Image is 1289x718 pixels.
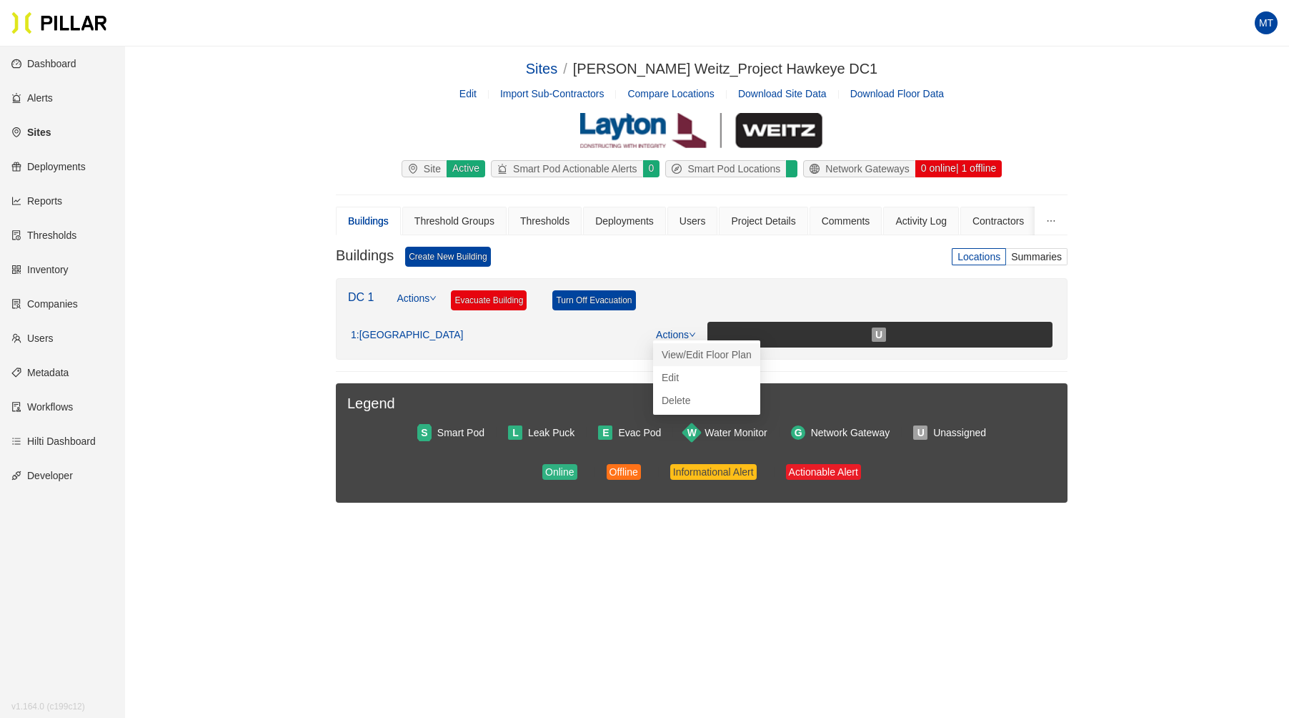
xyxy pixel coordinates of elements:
a: Actions [656,329,696,340]
a: Turn Off Evacuation [552,290,635,310]
a: Edit [459,88,477,99]
div: Activity Log [895,213,947,229]
span: : [GEOGRAPHIC_DATA] [357,329,464,342]
span: environment [408,164,424,174]
div: Unassigned [933,425,986,441]
span: U [917,425,925,441]
span: ellipsis [1046,216,1056,226]
span: L [512,425,519,441]
div: 1 [351,329,463,342]
a: Edit [662,370,679,385]
span: Download Floor Data [850,88,945,99]
div: Buildings [348,213,389,229]
img: Layton Weitz [580,113,822,149]
div: Smart Pod [437,425,484,441]
div: [PERSON_NAME] Weitz_Project Hawkeye DC1 [573,58,877,80]
span: / [563,61,567,77]
a: dashboardDashboard [11,58,76,69]
span: down [429,295,437,302]
span: Download Site Data [738,88,827,99]
span: global [810,164,825,174]
a: Sites [526,61,557,77]
span: alert [497,164,513,174]
div: Smart Pod Locations [666,161,786,177]
a: qrcodeInventory [11,264,69,275]
a: exceptionThresholds [11,230,76,241]
a: line-chartReports [11,195,62,207]
div: Smart Pod Actionable Alerts [492,161,643,177]
div: Thresholds [520,213,569,229]
span: Delete [662,393,752,408]
a: auditWorkflows [11,401,73,413]
div: Actionable Alert [789,464,858,480]
a: apiDeveloper [11,470,73,481]
div: Active [446,160,485,177]
span: Summaries [1011,251,1062,262]
a: Create New Building [405,247,490,267]
div: Leak Puck [528,425,574,441]
a: alertSmart Pod Actionable Alerts0 [488,160,662,177]
div: Project Details [731,213,795,229]
div: Contractors [972,213,1024,229]
span: W [687,425,697,441]
a: Actions [397,290,437,322]
div: 0 online | 1 offline [915,160,1002,177]
h3: Buildings [336,247,394,267]
div: Comments [822,213,870,229]
a: Compare Locations [627,88,714,99]
div: Threshold Groups [414,213,494,229]
div: Network Gateway [811,425,890,441]
div: Evac Pod [618,425,661,441]
button: ellipsis [1035,207,1067,235]
a: teamUsers [11,333,54,344]
span: G [795,425,802,441]
div: Online [545,464,574,480]
div: Offline [609,464,638,480]
div: Users [680,213,706,229]
span: Locations [957,251,1000,262]
a: Evacuate Building [451,290,527,310]
a: solutionCompanies [11,298,78,310]
a: tagMetadata [11,367,69,378]
span: E [602,425,609,441]
a: environmentSites [11,127,51,138]
span: down [689,331,696,338]
div: Water Monitor [705,425,767,441]
a: barsHilti Dashboard [11,436,96,447]
a: alertAlerts [11,92,53,104]
div: Informational Alert [673,464,754,480]
span: compass [672,164,687,174]
img: Pillar Technologies [11,11,107,34]
a: giftDeployments [11,161,86,172]
span: MT [1259,11,1273,34]
span: Import Sub-Contractors [500,88,604,99]
div: 0 [642,160,660,177]
span: U [875,327,882,343]
span: S [421,425,427,441]
a: View/Edit Floor Plan [662,347,752,363]
div: Site [402,161,447,177]
h3: Legend [347,395,1056,413]
a: DC 1 [348,291,374,303]
div: Network Gateways [804,161,915,177]
div: Deployments [595,213,654,229]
